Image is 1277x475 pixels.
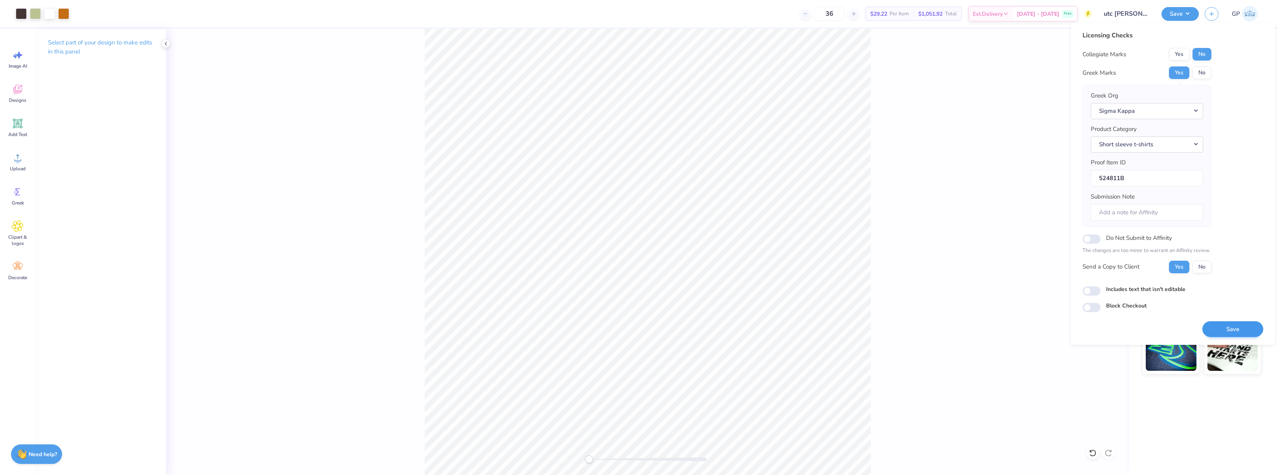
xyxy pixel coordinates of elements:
p: The changes are too minor to warrant an Affinity review. [1083,247,1211,255]
input: Untitled Design [1098,6,1156,22]
span: [DATE] - [DATE] [1017,10,1059,18]
input: – – [814,7,845,21]
span: GP [1232,9,1240,18]
a: GP [1228,6,1261,22]
label: Proof Item ID [1091,158,1126,167]
strong: Need help? [29,451,57,458]
span: $1,051.92 [918,10,943,18]
label: Block Checkout [1106,302,1147,310]
button: No [1193,261,1211,273]
div: Greek Marks [1083,68,1116,77]
img: Water based Ink [1207,331,1258,371]
span: Clipart & logos [5,234,31,247]
button: Yes [1169,261,1189,273]
p: Select part of your design to make edits in this panel [48,38,153,56]
button: Save [1161,7,1199,21]
input: Add a note for Affinity [1091,204,1203,221]
span: Greek [12,200,24,206]
button: No [1193,66,1211,79]
label: Greek Org [1091,91,1118,100]
label: Submission Note [1091,192,1135,201]
button: Short sleeve t-shirts [1091,136,1203,153]
span: Per Item [890,10,909,18]
span: Decorate [8,274,27,281]
button: Sigma Kappa [1091,103,1203,119]
span: Image AI [9,63,27,69]
span: Add Text [8,131,27,138]
button: No [1193,48,1211,61]
span: Free [1064,11,1072,17]
div: Send a Copy to Client [1083,262,1139,271]
button: Save [1202,321,1263,337]
span: Est. Delivery [973,10,1003,18]
div: Collegiate Marks [1083,50,1126,59]
span: Upload [10,166,26,172]
label: Do Not Submit to Affinity [1106,233,1172,243]
span: $29.22 [870,10,887,18]
button: Yes [1169,48,1189,61]
label: Includes text that isn't editable [1106,285,1185,293]
button: Yes [1169,66,1189,79]
img: Germaine Penalosa [1242,6,1258,22]
span: Total [945,10,957,18]
label: Product Category [1091,125,1137,134]
span: Designs [9,97,26,103]
img: Glow in the Dark Ink [1146,331,1196,371]
div: Accessibility label [585,455,593,463]
div: Licensing Checks [1083,31,1211,40]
